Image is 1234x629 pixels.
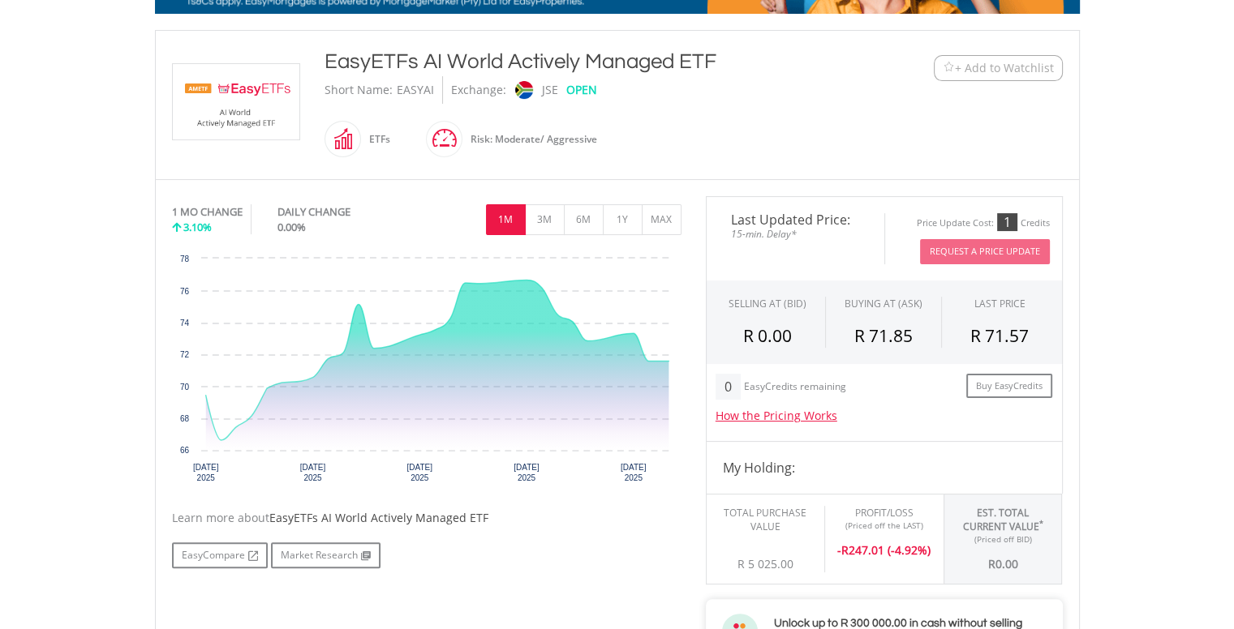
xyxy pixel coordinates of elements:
[955,60,1054,76] span: + Add to Watchlist
[172,510,681,526] div: Learn more about
[620,463,646,482] text: [DATE] 2025
[175,64,297,139] img: EQU.ZA.EASYAI.png
[179,319,189,327] text: 74
[397,76,434,104] div: EASYAI
[361,120,390,159] div: ETFs
[525,204,565,235] button: 3M
[514,463,540,482] text: [DATE] 2025
[172,204,243,220] div: 1 MO CHANGE
[172,542,268,568] a: EasyCompare
[564,204,604,235] button: 6M
[837,506,931,520] div: Profit/Loss
[837,542,841,558] span: -
[719,506,812,533] div: Total Purchase Value
[486,204,526,235] button: 1M
[716,374,741,400] div: 0
[719,226,872,242] span: 15-min. Delay*
[943,62,955,74] img: Watchlist
[542,76,558,104] div: JSE
[729,297,806,310] div: SELLING AT (BID)
[966,374,1052,399] a: Buy EasyCredits
[269,510,488,525] span: EasyETFs AI World Actively Managed ETF
[917,217,994,229] div: Price Update Cost:
[172,250,681,494] svg: Interactive chart
[719,213,872,226] span: Last Updated Price:
[325,47,834,76] div: EasyETFs AI World Actively Managed ETF
[845,297,922,310] span: BUYING AT (ASK)
[642,204,681,235] button: MAX
[179,414,189,423] text: 68
[603,204,643,235] button: 1Y
[837,531,931,558] div: R
[934,55,1063,81] button: Watchlist + Add to Watchlist
[743,324,792,347] span: R 0.00
[179,446,189,455] text: 66
[716,408,837,423] a: How the Pricing Works
[299,463,325,482] text: [DATE] 2025
[849,542,931,558] span: 247.01 (-4.92%)
[325,76,393,104] div: Short Name:
[854,324,913,347] span: R 71.85
[179,350,189,359] text: 72
[974,297,1025,310] div: LAST PRICE
[995,556,1018,571] span: 0.00
[970,324,1029,347] span: R 71.57
[406,463,432,482] text: [DATE] 2025
[566,76,597,104] div: OPEN
[1021,217,1050,229] div: Credits
[179,287,189,296] text: 76
[462,120,597,159] div: Risk: Moderate/ Aggressive
[957,533,1050,545] div: (Priced off BID)
[277,204,405,220] div: DAILY CHANGE
[957,545,1050,572] div: R
[183,220,212,234] span: 3.10%
[172,250,681,494] div: Chart. Highcharts interactive chart.
[179,383,189,392] text: 70
[997,213,1017,231] div: 1
[179,255,189,263] text: 78
[837,520,931,531] div: (Priced off the LAST)
[192,463,218,482] text: [DATE] 2025
[723,458,1046,477] h4: My Holding:
[737,556,793,571] span: R 5 025.00
[957,506,1050,533] div: Est. Total Current Value
[920,239,1050,264] button: Request A Price Update
[271,542,381,568] a: Market Research
[744,381,846,395] div: EasyCredits remaining
[277,220,306,234] span: 0.00%
[451,76,506,104] div: Exchange:
[514,81,532,99] img: jse.png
